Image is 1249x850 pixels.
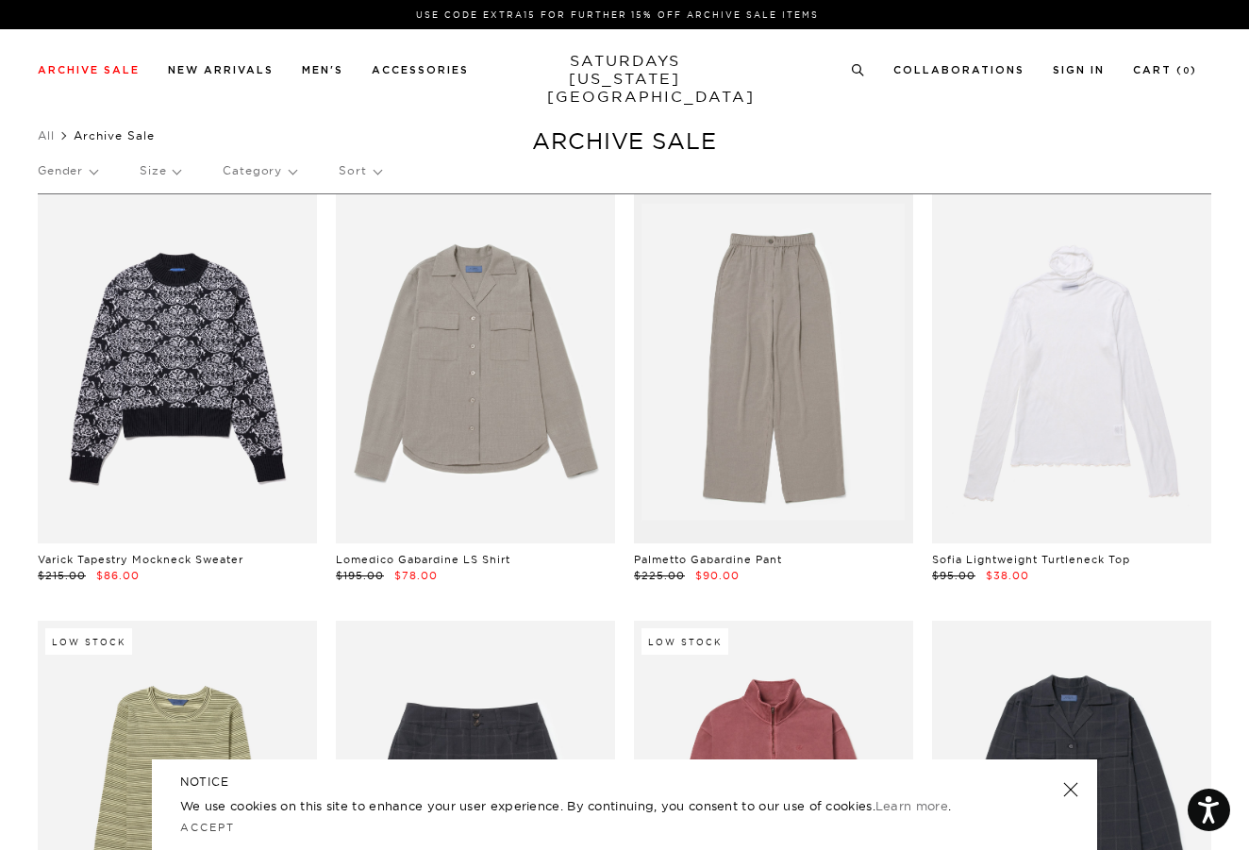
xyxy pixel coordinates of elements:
[336,553,510,566] a: Lomedico Gabardine LS Shirt
[74,128,155,142] span: Archive Sale
[932,553,1130,566] a: Sofia Lightweight Turtleneck Top
[394,569,438,582] span: $78.00
[336,569,384,582] span: $195.00
[140,149,180,192] p: Size
[893,65,1024,75] a: Collaborations
[339,149,380,192] p: Sort
[1133,65,1197,75] a: Cart (0)
[180,821,235,834] a: Accept
[45,628,132,655] div: Low Stock
[372,65,469,75] a: Accessories
[38,553,243,566] a: Varick Tapestry Mockneck Sweater
[932,569,975,582] span: $95.00
[45,8,1190,22] p: Use Code EXTRA15 for Further 15% Off Archive Sale Items
[96,569,140,582] span: $86.00
[302,65,343,75] a: Men's
[986,569,1029,582] span: $38.00
[180,774,1069,791] h5: NOTICE
[38,65,140,75] a: Archive Sale
[634,553,782,566] a: Palmetto Gabardine Pant
[38,569,86,582] span: $215.00
[168,65,274,75] a: New Arrivals
[38,128,55,142] a: All
[38,149,97,192] p: Gender
[641,628,728,655] div: Low Stock
[1183,67,1191,75] small: 0
[547,52,703,106] a: SATURDAYS[US_STATE][GEOGRAPHIC_DATA]
[695,569,740,582] span: $90.00
[634,569,685,582] span: $225.00
[1053,65,1105,75] a: Sign In
[180,796,1002,815] p: We use cookies on this site to enhance your user experience. By continuing, you consent to our us...
[223,149,296,192] p: Category
[875,798,948,813] a: Learn more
